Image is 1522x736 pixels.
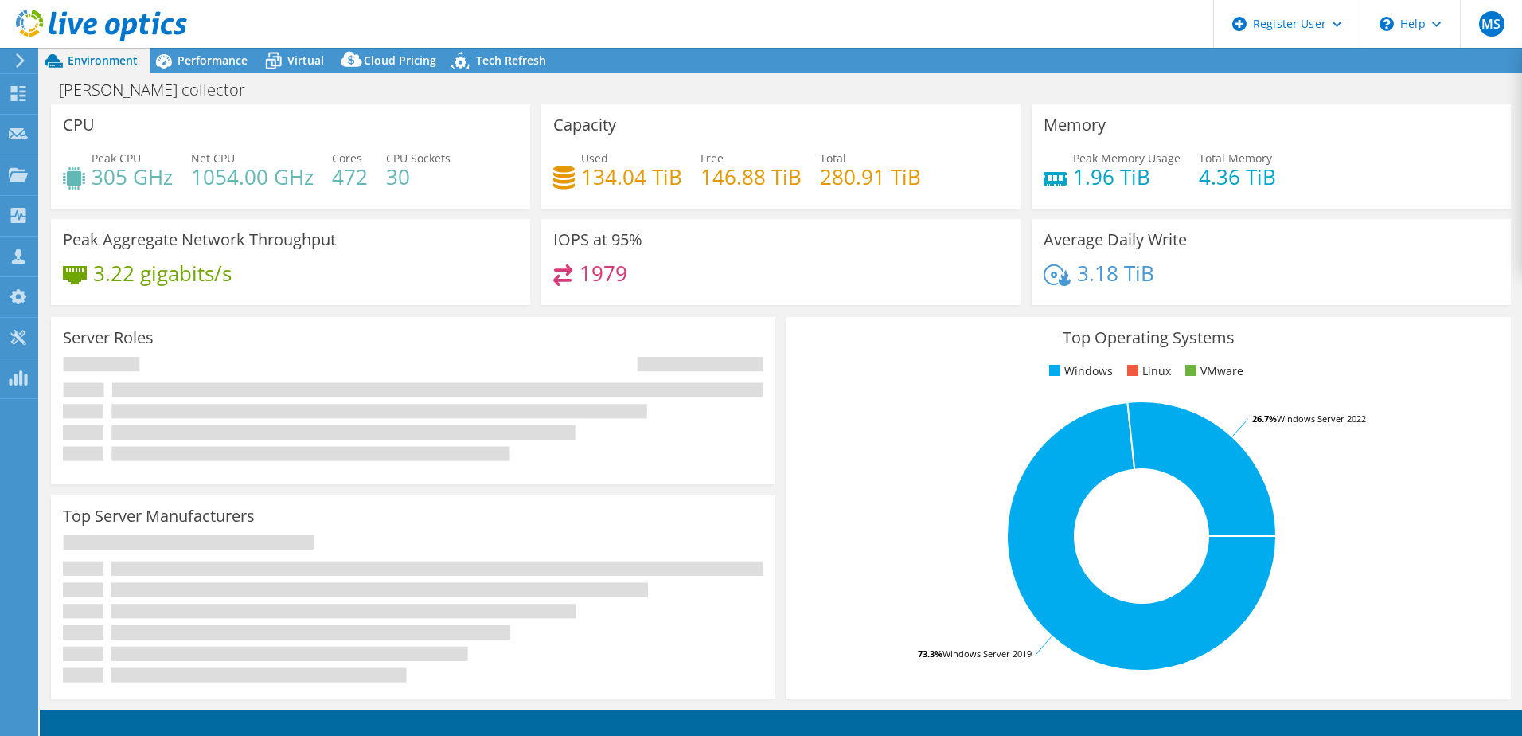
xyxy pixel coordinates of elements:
[386,168,451,186] h4: 30
[820,151,846,166] span: Total
[701,151,724,166] span: Free
[1181,362,1243,380] li: VMware
[191,168,314,186] h4: 1054.00 GHz
[1073,151,1181,166] span: Peak Memory Usage
[1199,151,1272,166] span: Total Memory
[1479,11,1504,37] span: MS
[1045,362,1113,380] li: Windows
[553,231,642,249] h3: IOPS at 95%
[1380,17,1394,31] svg: \n
[1077,264,1154,282] h4: 3.18 TiB
[1123,362,1171,380] li: Linux
[92,151,141,166] span: Peak CPU
[93,264,232,282] h4: 3.22 gigabits/s
[63,231,336,249] h3: Peak Aggregate Network Throughput
[92,168,173,186] h4: 305 GHz
[581,151,608,166] span: Used
[581,168,682,186] h4: 134.04 TiB
[798,329,1499,346] h3: Top Operating Systems
[918,648,942,660] tspan: 73.3%
[942,648,1032,660] tspan: Windows Server 2019
[1044,231,1187,249] h3: Average Daily Write
[332,151,362,166] span: Cores
[63,507,255,525] h3: Top Server Manufacturers
[63,116,95,134] h3: CPU
[553,116,616,134] h3: Capacity
[1073,168,1181,186] h4: 1.96 TiB
[1199,168,1276,186] h4: 4.36 TiB
[476,53,546,68] span: Tech Refresh
[68,53,138,68] span: Environment
[1277,413,1366,425] tspan: Windows Server 2022
[386,151,451,166] span: CPU Sockets
[364,53,436,68] span: Cloud Pricing
[52,81,270,99] h1: [PERSON_NAME] collector
[580,264,627,282] h4: 1979
[191,151,235,166] span: Net CPU
[820,168,921,186] h4: 280.91 TiB
[701,168,802,186] h4: 146.88 TiB
[332,168,368,186] h4: 472
[1252,413,1277,425] tspan: 26.7%
[287,53,324,68] span: Virtual
[63,329,154,346] h3: Server Roles
[178,53,248,68] span: Performance
[1044,116,1106,134] h3: Memory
